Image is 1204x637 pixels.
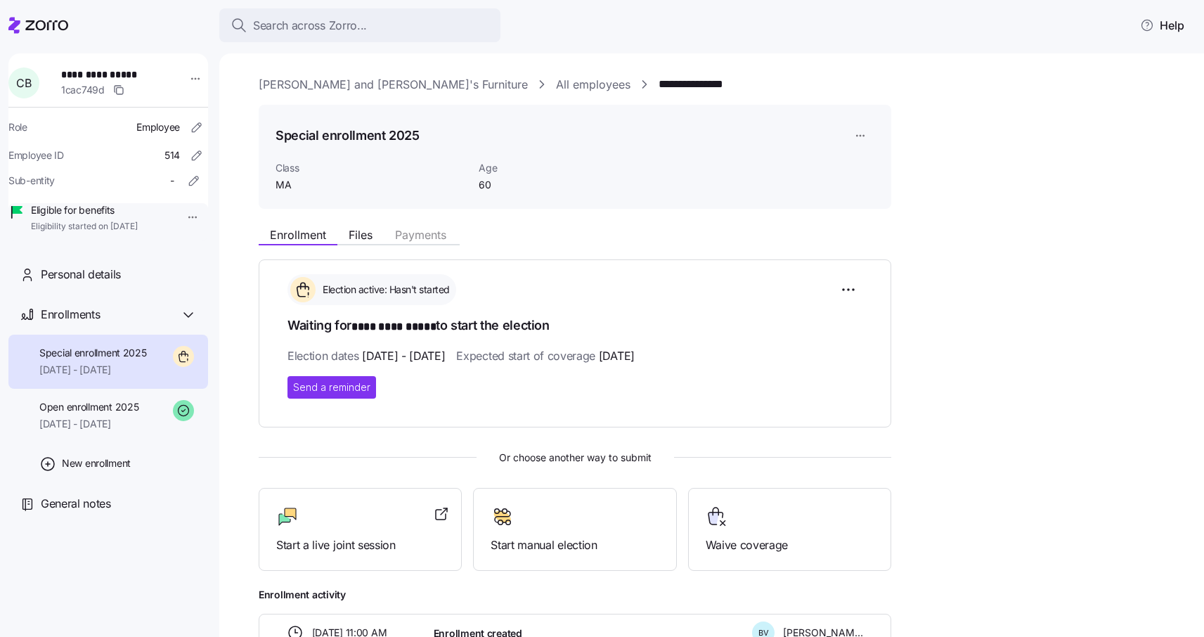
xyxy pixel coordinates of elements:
[31,221,138,233] span: Eligibility started on [DATE]
[41,306,100,323] span: Enrollments
[270,229,326,240] span: Enrollment
[39,417,138,431] span: [DATE] - [DATE]
[8,120,27,134] span: Role
[349,229,373,240] span: Files
[758,629,769,637] span: B V
[287,347,445,365] span: Election dates
[41,495,111,513] span: General notes
[276,127,420,144] h1: Special enrollment 2025
[479,178,620,192] span: 60
[362,347,445,365] span: [DATE] - [DATE]
[1140,17,1184,34] span: Help
[16,77,31,89] span: C B
[259,588,891,602] span: Enrollment activity
[39,363,147,377] span: [DATE] - [DATE]
[164,148,180,162] span: 514
[136,120,180,134] span: Employee
[1129,11,1196,39] button: Help
[287,316,862,336] h1: Waiting for to start the election
[219,8,500,42] button: Search across Zorro...
[8,148,64,162] span: Employee ID
[556,76,630,94] a: All employees
[62,456,131,470] span: New enrollment
[170,174,174,188] span: -
[39,400,138,414] span: Open enrollment 2025
[39,346,147,360] span: Special enrollment 2025
[318,283,450,297] span: Election active: Hasn't started
[395,229,446,240] span: Payments
[61,83,105,97] span: 1cac749d
[491,536,659,554] span: Start manual election
[276,161,467,175] span: Class
[287,376,376,399] button: Send a reminder
[253,17,367,34] span: Search across Zorro...
[276,536,444,554] span: Start a live joint session
[41,266,121,283] span: Personal details
[259,450,891,465] span: Or choose another way to submit
[293,380,370,394] span: Send a reminder
[31,203,138,217] span: Eligible for benefits
[706,536,874,554] span: Waive coverage
[479,161,620,175] span: Age
[259,76,528,94] a: [PERSON_NAME] and [PERSON_NAME]'s Furniture
[276,178,467,192] span: MA
[8,174,55,188] span: Sub-entity
[456,347,634,365] span: Expected start of coverage
[599,347,635,365] span: [DATE]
